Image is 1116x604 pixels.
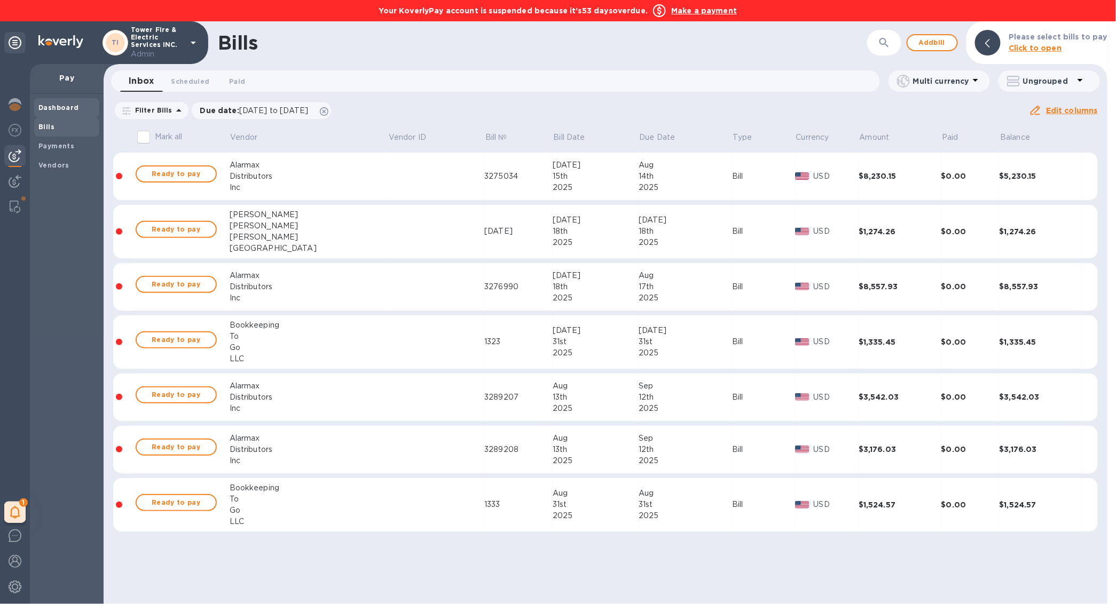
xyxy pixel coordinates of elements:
[553,160,639,171] div: [DATE]
[230,482,388,494] div: Bookkeeping
[230,403,388,414] div: Inc
[732,392,795,403] div: Bill
[916,36,948,49] span: Add bill
[145,441,207,454] span: Ready to pay
[814,281,859,292] p: USD
[230,160,388,171] div: Alarmax
[230,353,388,364] div: LLC
[484,281,553,292] div: 3276990
[553,488,639,499] div: Aug
[230,132,271,143] span: Vendor
[814,171,859,182] p: USD
[230,292,388,304] div: Inc
[136,276,217,293] button: Ready to pay
[796,132,829,143] p: Currency
[941,392,1000,402] div: $0.00
[230,320,388,331] div: Bookkeeping
[859,337,941,347] div: $1,335.45
[553,347,639,359] div: 2025
[671,6,737,15] b: Make a payment
[859,392,941,402] div: $3,542.03
[639,488,732,499] div: Aug
[639,336,732,347] div: 31st
[136,386,217,403] button: Ready to pay
[639,281,732,292] div: 17th
[230,342,388,353] div: Go
[553,403,639,414] div: 2025
[129,74,154,89] span: Inbox
[145,388,207,401] span: Ready to pay
[859,226,941,237] div: $1,274.26
[639,292,732,304] div: 2025
[379,6,648,15] b: Your KoverlyPay account is suspended because it’s 53 days overdue.
[171,76,209,87] span: Scheduled
[145,496,207,509] span: Ready to pay
[639,499,732,510] div: 31st
[230,380,388,392] div: Alarmax
[553,499,639,510] div: 31st
[795,283,810,290] img: USD
[38,142,74,150] b: Payments
[553,226,639,237] div: 18th
[484,226,553,237] div: [DATE]
[1023,76,1074,86] p: Ungrouped
[136,165,217,182] button: Ready to pay
[38,35,83,48] img: Logo
[795,393,810,401] img: USD
[553,270,639,281] div: [DATE]
[230,455,388,466] div: Inc
[19,498,28,507] span: 1
[640,132,689,143] span: Due Date
[553,171,639,182] div: 15th
[732,444,795,455] div: Bill
[639,214,732,226] div: [DATE]
[1009,44,1062,52] b: Click to open
[484,171,553,182] div: 3275034
[229,76,245,87] span: Paid
[484,392,553,403] div: 3289207
[553,281,639,292] div: 18th
[942,132,973,143] span: Paid
[1000,132,1044,143] span: Balance
[732,281,795,292] div: Bill
[860,132,903,143] span: Amount
[1009,33,1107,41] b: Please select bills to pay
[131,49,184,60] p: Admin
[200,105,314,116] p: Due date :
[942,132,959,143] p: Paid
[1000,132,1030,143] p: Balance
[485,132,521,143] span: Bill №
[230,516,388,527] div: LLC
[239,106,308,115] span: [DATE] to [DATE]
[795,228,810,235] img: USD
[941,281,1000,292] div: $0.00
[145,333,207,346] span: Ready to pay
[230,243,388,254] div: [GEOGRAPHIC_DATA]
[485,132,507,143] p: Bill №
[389,132,440,143] span: Vendor ID
[639,455,732,466] div: 2025
[1000,226,1082,237] div: $1,274.26
[1000,281,1082,292] div: $8,557.93
[230,132,257,143] p: Vendor
[230,209,388,220] div: [PERSON_NAME]
[639,270,732,281] div: Aug
[1000,499,1082,510] div: $1,524.57
[136,439,217,456] button: Ready to pay
[145,168,207,180] span: Ready to pay
[218,31,257,54] h1: Bills
[230,182,388,193] div: Inc
[913,76,969,86] p: Multi currency
[553,392,639,403] div: 13th
[230,433,388,444] div: Alarmax
[553,292,639,304] div: 2025
[230,281,388,292] div: Distributors
[1000,337,1082,347] div: $1,335.45
[112,38,119,46] b: TI
[554,132,585,143] p: Bill Date
[941,226,1000,237] div: $0.00
[639,182,732,193] div: 2025
[1000,171,1082,181] div: $5,230.15
[9,124,21,137] img: Foreign exchange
